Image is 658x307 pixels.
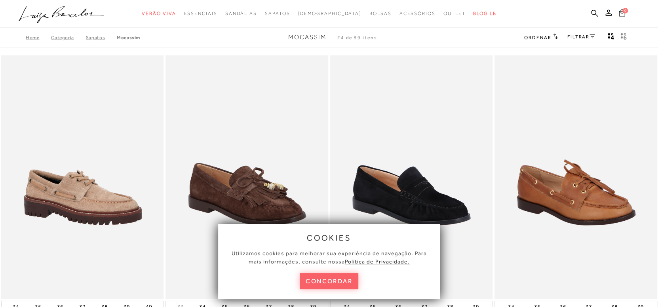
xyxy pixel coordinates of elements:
a: categoryNavScreenReaderText [184,6,217,21]
span: Sapatos [265,11,290,16]
a: Home [26,35,51,40]
a: Política de Privacidade. [345,258,410,265]
span: BLOG LB [473,11,496,16]
a: categoryNavScreenReaderText [265,6,290,21]
span: Verão Viva [142,11,176,16]
img: MOCASSIM LOAFER EM CAMURÇA CAFÉ COM FRANJAS E ENFEITES DOURADOS [166,57,327,298]
a: noSubCategoriesText [298,6,361,21]
a: FILTRAR [567,34,595,40]
span: 0 [622,8,628,13]
button: gridText6Desc [618,32,629,43]
span: Essenciais [184,11,217,16]
a: MOCASSIM EM COURO CARAMELO COM AMARRAÇÃO MOCASSIM EM COURO CARAMELO COM AMARRAÇÃO [495,57,656,298]
img: MOCASSIM DOCKSIDE EM CAMURÇA FENDI [2,57,163,298]
button: 0 [616,9,628,19]
span: Ordenar [524,35,551,40]
span: Mocassim [288,34,327,41]
a: SAPATOS [86,35,117,40]
span: cookies [307,233,351,242]
img: MOCASSIM CLÁSSICO EM CAMURÇA PRETO [331,57,492,298]
a: MOCASSIM LOAFER EM CAMURÇA CAFÉ COM FRANJAS E ENFEITES DOURADOS MOCASSIM LOAFER EM CAMURÇA CAFÉ C... [166,57,327,298]
a: categoryNavScreenReaderText [369,6,392,21]
a: categoryNavScreenReaderText [443,6,466,21]
a: categoryNavScreenReaderText [399,6,435,21]
a: MOCASSIM CLÁSSICO EM CAMURÇA PRETO MOCASSIM CLÁSSICO EM CAMURÇA PRETO [331,57,492,298]
a: categoryNavScreenReaderText [225,6,257,21]
a: Mocassim [117,35,140,40]
span: Bolsas [369,11,392,16]
a: BLOG LB [473,6,496,21]
a: MOCASSIM DOCKSIDE EM CAMURÇA FENDI MOCASSIM DOCKSIDE EM CAMURÇA FENDI [2,57,163,298]
span: Outlet [443,11,466,16]
a: Categoria [51,35,86,40]
span: Sandálias [225,11,257,16]
img: MOCASSIM EM COURO CARAMELO COM AMARRAÇÃO [495,57,656,298]
a: categoryNavScreenReaderText [142,6,176,21]
button: concordar [300,273,358,289]
span: Utilizamos cookies para melhorar sua experiência de navegação. Para mais informações, consulte nossa [232,250,427,265]
span: 24 de 59 itens [337,35,377,40]
span: Acessórios [399,11,435,16]
button: Mostrar 4 produtos por linha [605,32,616,43]
span: [DEMOGRAPHIC_DATA] [298,11,361,16]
